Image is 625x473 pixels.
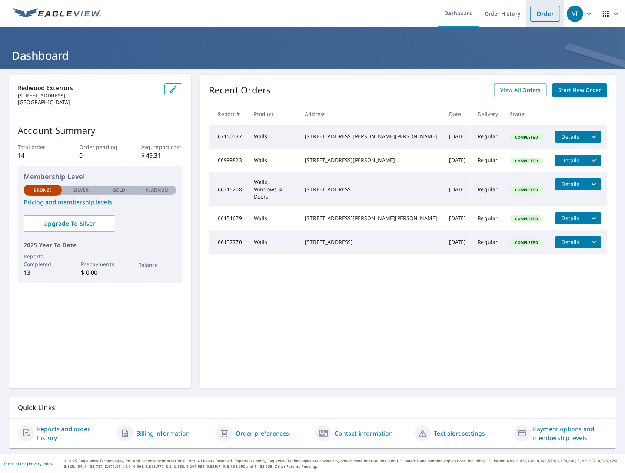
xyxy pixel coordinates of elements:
span: Details [559,215,582,222]
span: Details [559,157,582,164]
p: Avg. report cost [141,143,182,151]
p: Silver [73,187,89,193]
td: 66999823 [209,149,248,172]
button: filesDropdownBtn-66999823 [586,155,601,166]
td: 66315208 [209,172,248,206]
a: Payment options and membership levels [533,424,607,442]
div: [STREET_ADDRESS] [305,186,437,193]
p: Account Summary [18,124,182,137]
span: Completed [511,158,542,163]
div: [STREET_ADDRESS][PERSON_NAME][PERSON_NAME] [305,133,437,140]
h1: Dashboard [9,48,616,63]
p: Reports Completed [24,252,62,268]
p: © 2025 Eagle View Technologies, Inc. and Pictometry International Corp. All Rights Reserved. Repo... [64,458,621,469]
td: [DATE] [443,172,472,206]
a: Reports and order history [37,424,111,442]
td: Walls [248,125,299,149]
th: Address [299,103,443,125]
th: Delivery [472,103,504,125]
p: 14 [18,151,59,160]
td: Walls [248,230,299,254]
div: [STREET_ADDRESS] [305,238,437,246]
td: 67150537 [209,125,248,149]
a: Billing information [136,429,190,438]
p: Balance [138,261,176,269]
a: Upgrade To Silver [24,215,115,232]
div: VI [567,6,583,22]
button: filesDropdownBtn-66151679 [586,212,601,224]
p: | [4,462,53,466]
span: Start New Order [558,86,601,95]
p: Total order [18,143,59,151]
button: detailsBtn-67150537 [555,131,586,143]
p: $ 49.31 [141,151,182,160]
p: Gold [113,187,125,193]
span: Details [559,133,582,140]
td: [DATE] [443,230,472,254]
img: EV Logo [13,8,101,19]
p: Bronze [34,187,52,193]
p: Platinum [146,187,169,193]
span: Details [559,181,582,188]
p: 0 [79,151,120,160]
p: 13 [24,268,62,277]
td: Regular [472,206,504,230]
button: detailsBtn-66999823 [555,155,586,166]
td: Walls, Windows & Doors [248,172,299,206]
button: filesDropdownBtn-67150537 [586,131,601,143]
p: Quick Links [18,403,607,412]
th: Product [248,103,299,125]
a: Contact information [335,429,393,438]
td: Walls [248,206,299,230]
td: Regular [472,172,504,206]
span: View All Orders [500,86,541,95]
div: [STREET_ADDRESS][PERSON_NAME] [305,156,437,164]
p: Membership Level [24,172,176,182]
span: Details [559,238,582,245]
a: Order preferences [236,429,289,438]
p: Recent Orders [209,83,271,97]
p: [STREET_ADDRESS] [18,92,159,99]
td: Regular [472,149,504,172]
a: Text alert settings [434,429,485,438]
span: Completed [511,187,542,192]
a: Order [530,6,560,21]
td: Regular [472,230,504,254]
div: [STREET_ADDRESS][PERSON_NAME][PERSON_NAME] [305,215,437,222]
td: 66151679 [209,206,248,230]
p: 2025 Year To Date [24,241,176,249]
th: Status [504,103,549,125]
td: [DATE] [443,149,472,172]
button: detailsBtn-66315208 [555,178,586,190]
td: Walls [248,149,299,172]
a: Start New Order [552,83,607,97]
span: Completed [511,216,542,221]
a: View All Orders [494,83,547,97]
p: Order pending [79,143,120,151]
a: Terms of Use [4,461,27,466]
th: Date [443,103,472,125]
span: Completed [511,240,542,245]
p: Redwood Exteriors [18,83,159,92]
td: Regular [472,125,504,149]
a: Pricing and membership levels [24,198,176,206]
p: [GEOGRAPHIC_DATA] [18,99,159,106]
span: Completed [511,135,542,140]
p: Prepayments [81,260,119,268]
button: filesDropdownBtn-66137770 [586,236,601,248]
button: detailsBtn-66137770 [555,236,586,248]
td: [DATE] [443,206,472,230]
span: Upgrade To Silver [30,219,109,228]
td: [DATE] [443,125,472,149]
button: detailsBtn-66151679 [555,212,586,224]
td: 66137770 [209,230,248,254]
p: $ 0.00 [81,268,119,277]
a: Privacy Policy [29,461,53,466]
button: filesDropdownBtn-66315208 [586,178,601,190]
th: Report # [209,103,248,125]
